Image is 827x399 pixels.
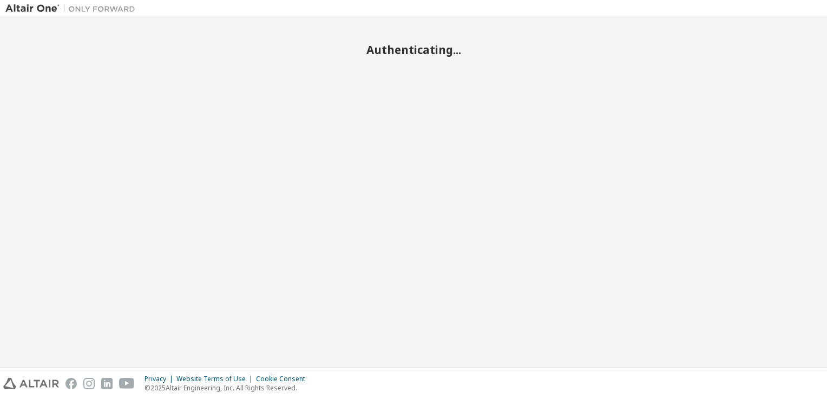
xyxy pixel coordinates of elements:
[5,3,141,14] img: Altair One
[83,378,95,389] img: instagram.svg
[256,375,312,383] div: Cookie Consent
[119,378,135,389] img: youtube.svg
[101,378,113,389] img: linkedin.svg
[145,375,176,383] div: Privacy
[145,383,312,393] p: © 2025 Altair Engineering, Inc. All Rights Reserved.
[65,378,77,389] img: facebook.svg
[3,378,59,389] img: altair_logo.svg
[5,43,822,57] h2: Authenticating...
[176,375,256,383] div: Website Terms of Use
